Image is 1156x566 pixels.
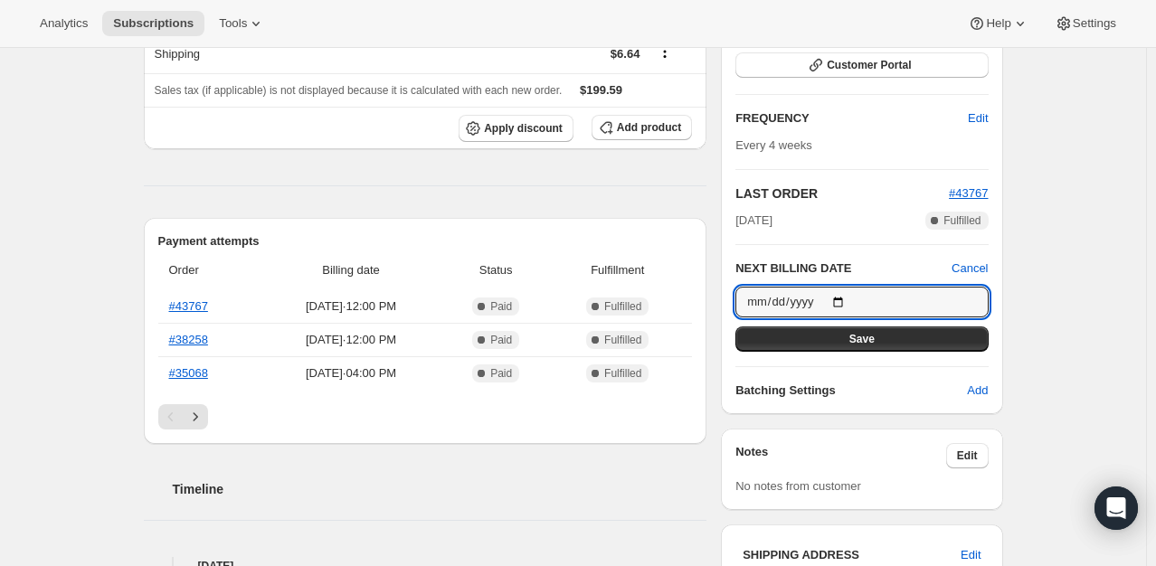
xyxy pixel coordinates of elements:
[208,11,276,36] button: Tools
[173,480,707,498] h2: Timeline
[949,184,988,203] button: #43767
[849,332,875,346] span: Save
[183,404,208,429] button: Next
[967,382,988,400] span: Add
[735,479,861,493] span: No notes from customer
[158,250,260,290] th: Order
[155,84,563,97] span: Sales tax (if applicable) is not displayed because it is calculated with each new order.
[490,366,512,381] span: Paid
[650,42,679,61] button: Shipping actions
[957,104,999,133] button: Edit
[986,16,1010,31] span: Help
[592,115,692,140] button: Add product
[449,261,543,279] span: Status
[961,546,981,564] span: Edit
[735,109,968,127] h2: FREQUENCY
[264,297,438,316] span: [DATE] · 12:00 PM
[554,261,681,279] span: Fulfillment
[604,333,641,347] span: Fulfilled
[968,109,988,127] span: Edit
[158,404,693,429] nav: Pagination
[264,331,438,349] span: [DATE] · 12:00 PM
[158,232,693,250] h2: Payment attempts
[735,259,952,278] h2: NEXT BILLING DATE
[946,443,989,468] button: Edit
[735,326,988,352] button: Save
[957,11,1039,36] button: Help
[735,52,988,78] button: Customer Portal
[956,376,999,405] button: Add
[490,333,512,347] span: Paid
[949,186,988,200] a: #43767
[943,213,981,228] span: Fulfilled
[169,333,208,346] a: #38258
[484,121,563,136] span: Apply discount
[580,83,622,97] span: $199.59
[957,448,978,463] span: Edit
[735,443,946,468] h3: Notes
[735,184,949,203] h2: LAST ORDER
[735,212,772,230] span: [DATE]
[169,366,208,380] a: #35068
[827,58,911,72] span: Customer Portal
[264,364,438,382] span: [DATE] · 04:00 PM
[743,546,961,564] h3: SHIPPING ADDRESS
[1073,16,1116,31] span: Settings
[29,11,99,36] button: Analytics
[1094,486,1138,530] div: Open Intercom Messenger
[735,138,812,152] span: Every 4 weeks
[113,16,194,31] span: Subscriptions
[735,382,967,400] h6: Batching Settings
[459,115,573,142] button: Apply discount
[169,299,208,313] a: #43767
[1044,11,1127,36] button: Settings
[617,120,681,135] span: Add product
[604,366,641,381] span: Fulfilled
[219,16,247,31] span: Tools
[490,299,512,314] span: Paid
[952,259,988,278] button: Cancel
[144,33,385,73] th: Shipping
[40,16,88,31] span: Analytics
[264,261,438,279] span: Billing date
[611,47,640,61] span: $6.64
[102,11,204,36] button: Subscriptions
[604,299,641,314] span: Fulfilled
